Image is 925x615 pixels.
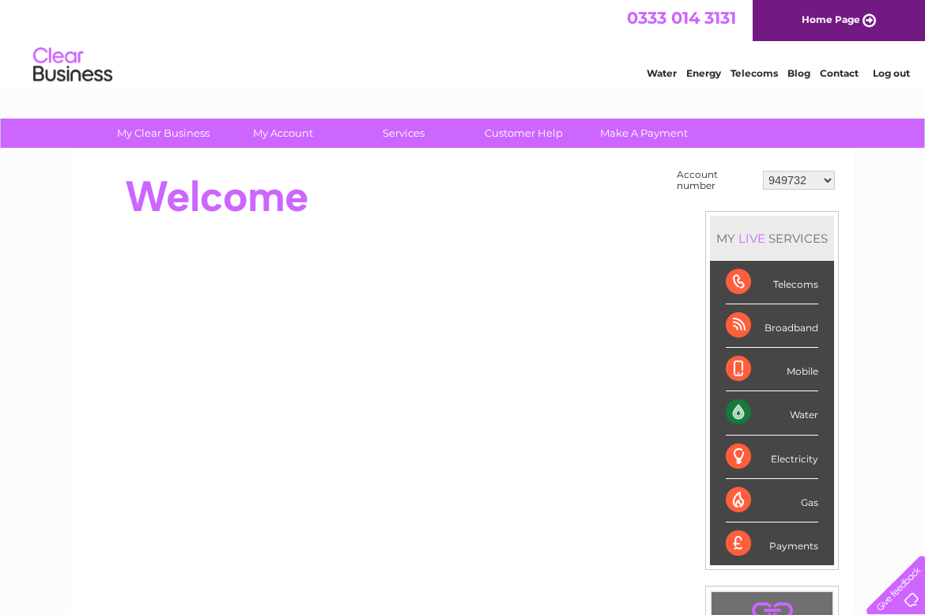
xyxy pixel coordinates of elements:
[726,523,818,565] div: Payments
[873,67,910,79] a: Log out
[90,9,837,77] div: Clear Business is a trading name of Verastar Limited (registered in [GEOGRAPHIC_DATA] No. 3667643...
[710,216,834,261] div: MY SERVICES
[820,67,859,79] a: Contact
[726,436,818,479] div: Electricity
[726,479,818,523] div: Gas
[338,119,469,148] a: Services
[731,67,778,79] a: Telecoms
[735,231,768,246] div: LIVE
[686,67,721,79] a: Energy
[32,41,113,89] img: logo.png
[726,261,818,304] div: Telecoms
[647,67,677,79] a: Water
[726,348,818,391] div: Mobile
[459,119,589,148] a: Customer Help
[726,304,818,348] div: Broadband
[787,67,810,79] a: Blog
[98,119,228,148] a: My Clear Business
[673,165,759,195] td: Account number
[627,8,736,28] a: 0333 014 3131
[726,391,818,435] div: Water
[218,119,349,148] a: My Account
[579,119,709,148] a: Make A Payment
